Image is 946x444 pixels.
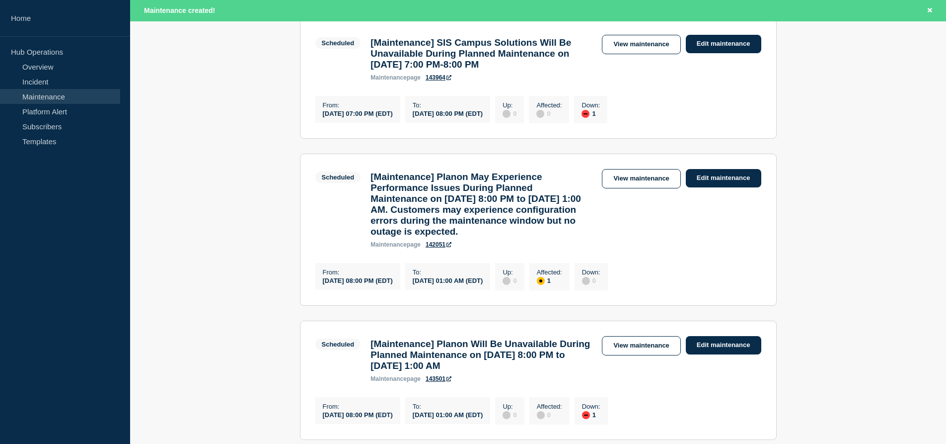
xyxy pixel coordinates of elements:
[413,268,483,276] p: To :
[582,268,600,276] p: Down :
[537,410,562,419] div: 0
[503,276,516,285] div: 0
[503,411,510,419] div: disabled
[582,411,590,419] div: down
[370,74,407,81] span: maintenance
[582,277,590,285] div: disabled
[323,268,393,276] p: From :
[370,241,421,248] p: page
[323,109,393,117] div: [DATE] 07:00 PM (EDT)
[370,172,592,237] h3: [Maintenance] Planon May Experience Performance Issues During Planned Maintenance on [DATE] 8:00 ...
[686,169,761,187] a: Edit maintenance
[144,6,215,14] span: Maintenance created!
[503,277,510,285] div: disabled
[322,174,355,181] div: Scheduled
[924,5,936,16] button: Close banner
[426,74,451,81] a: 143964
[426,375,451,382] a: 143501
[413,101,483,109] p: To :
[503,410,516,419] div: 0
[537,411,545,419] div: disabled
[537,268,562,276] p: Affected :
[370,241,407,248] span: maintenance
[582,101,600,109] p: Down :
[323,410,393,419] div: [DATE] 08:00 PM (EDT)
[537,276,562,285] div: 1
[413,403,483,410] p: To :
[582,109,600,118] div: 1
[536,101,562,109] p: Affected :
[503,110,510,118] div: disabled
[686,35,761,53] a: Edit maintenance
[322,39,355,47] div: Scheduled
[370,37,592,70] h3: [Maintenance] SIS Campus Solutions Will Be Unavailable During Planned Maintenance on [DATE] 7:00 ...
[503,109,516,118] div: 0
[413,276,483,284] div: [DATE] 01:00 AM (EDT)
[503,268,516,276] p: Up :
[582,110,589,118] div: down
[413,109,483,117] div: [DATE] 08:00 PM (EDT)
[537,277,545,285] div: affected
[323,403,393,410] p: From :
[602,336,680,355] a: View maintenance
[370,74,421,81] p: page
[602,169,680,188] a: View maintenance
[370,375,421,382] p: page
[582,276,600,285] div: 0
[602,35,680,54] a: View maintenance
[323,276,393,284] div: [DATE] 08:00 PM (EDT)
[686,336,761,355] a: Edit maintenance
[582,403,600,410] p: Down :
[413,410,483,419] div: [DATE] 01:00 AM (EDT)
[323,101,393,109] p: From :
[322,341,355,348] div: Scheduled
[426,241,451,248] a: 142051
[503,403,516,410] p: Up :
[370,375,407,382] span: maintenance
[370,339,592,371] h3: [Maintenance] Planon Will Be Unavailable During Planned Maintenance on [DATE] 8:00 PM to [DATE] 1...
[503,101,516,109] p: Up :
[537,403,562,410] p: Affected :
[536,110,544,118] div: disabled
[582,410,600,419] div: 1
[536,109,562,118] div: 0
